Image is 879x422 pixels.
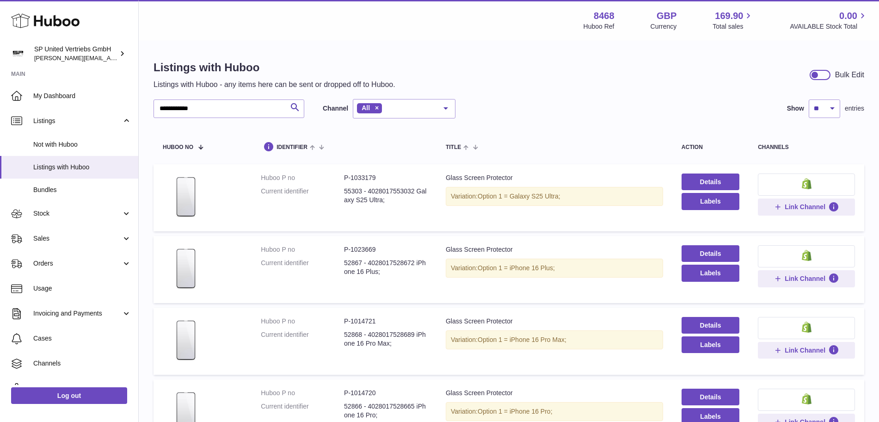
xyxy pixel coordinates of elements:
[33,209,122,218] span: Stock
[682,144,739,150] div: action
[682,265,739,281] button: Labels
[33,359,131,368] span: Channels
[478,336,566,343] span: Option 1 = iPhone 16 Pro Max;
[33,186,131,194] span: Bundles
[33,384,131,393] span: Settings
[594,10,615,22] strong: 8468
[446,317,663,326] div: Glass Screen Protector
[11,387,127,404] a: Log out
[261,330,344,348] dt: Current identifier
[277,144,307,150] span: identifier
[154,60,395,75] h1: Listings with Huboo
[33,117,122,125] span: Listings
[802,322,811,333] img: shopify-small.png
[261,259,344,276] dt: Current identifier
[261,187,344,205] dt: Current identifier
[33,284,131,293] span: Usage
[344,317,427,326] dd: P-1014721
[163,317,209,363] img: Glass Screen Protector
[446,389,663,397] div: Glass Screen Protector
[758,270,855,287] button: Link Channel
[682,245,739,262] a: Details
[835,70,864,80] div: Bulk Edit
[163,174,209,220] img: Glass Screen Protector
[33,92,131,100] span: My Dashboard
[163,144,193,150] span: Huboo no
[790,22,868,31] span: AVAILABLE Stock Total
[785,203,825,211] span: Link Channel
[839,10,857,22] span: 0.00
[446,402,663,421] div: Variation:
[446,330,663,349] div: Variation:
[682,389,739,405] a: Details
[33,334,131,343] span: Cases
[758,342,855,359] button: Link Channel
[657,10,676,22] strong: GBP
[802,250,811,261] img: shopify-small.png
[33,140,131,149] span: Not with Huboo
[34,54,185,62] span: [PERSON_NAME][EMAIL_ADDRESS][DOMAIN_NAME]
[785,346,825,354] span: Link Channel
[33,259,122,268] span: Orders
[33,163,131,172] span: Listings with Huboo
[163,245,209,292] img: Glass Screen Protector
[33,309,122,318] span: Invoicing and Payments
[713,10,754,31] a: 169.90 Total sales
[682,193,739,210] button: Labels
[344,259,427,276] dd: 52867 - 4028017528672 iPhone 16 Plus;
[785,274,825,283] span: Link Channel
[682,174,739,190] a: Details
[323,104,348,113] label: Channel
[682,336,739,353] button: Labels
[261,402,344,420] dt: Current identifier
[446,174,663,182] div: Glass Screen Protector
[344,187,427,205] dd: 55303 - 4028017553032 Galaxy S25 Ultra;
[362,104,370,112] span: All
[758,144,855,150] div: channels
[446,245,663,254] div: Glass Screen Protector
[11,47,25,61] img: tim@sp-united.com
[478,192,560,200] span: Option 1 = Galaxy S25 Ultra;
[344,402,427,420] dd: 52866 - 4028017528665 iPhone 16 Pro;
[261,245,344,254] dt: Huboo P no
[446,259,663,278] div: Variation:
[682,317,739,334] a: Details
[478,408,553,415] span: Option 1 = iPhone 16 Pro;
[651,22,677,31] div: Currency
[154,80,395,90] p: Listings with Huboo - any items here can be sent or dropped off to Huboo.
[715,10,743,22] span: 169.90
[261,174,344,182] dt: Huboo P no
[344,330,427,348] dd: 52868 - 4028017528689 iPhone 16 Pro Max;
[261,389,344,397] dt: Huboo P no
[713,22,754,31] span: Total sales
[758,199,855,215] button: Link Channel
[845,104,864,113] span: entries
[790,10,868,31] a: 0.00 AVAILABLE Stock Total
[34,45,117,62] div: SP United Vertriebs GmbH
[802,393,811,404] img: shopify-small.png
[446,144,461,150] span: title
[344,389,427,397] dd: P-1014720
[446,187,663,206] div: Variation:
[344,174,427,182] dd: P-1033179
[33,234,122,243] span: Sales
[478,264,555,272] span: Option 1 = iPhone 16 Plus;
[261,317,344,326] dt: Huboo P no
[802,178,811,189] img: shopify-small.png
[584,22,615,31] div: Huboo Ref
[344,245,427,254] dd: P-1023669
[787,104,804,113] label: Show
